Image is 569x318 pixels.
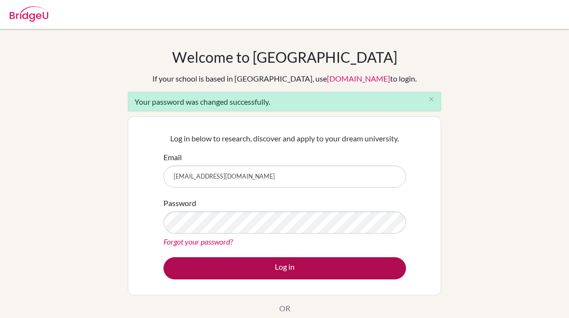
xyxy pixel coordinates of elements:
[279,303,290,314] p: OR
[327,74,390,83] a: [DOMAIN_NAME]
[421,92,441,107] button: Close
[172,48,397,66] h1: Welcome to [GEOGRAPHIC_DATA]
[152,73,417,84] div: If your school is based in [GEOGRAPHIC_DATA], use to login.
[163,197,196,209] label: Password
[428,96,435,103] i: close
[163,133,406,144] p: Log in below to research, discover and apply to your dream university.
[128,92,441,111] div: Your password was changed successfully.
[10,6,48,22] img: Bridge-U
[163,152,182,163] label: Email
[163,237,233,246] a: Forgot your password?
[163,257,406,279] button: Log in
